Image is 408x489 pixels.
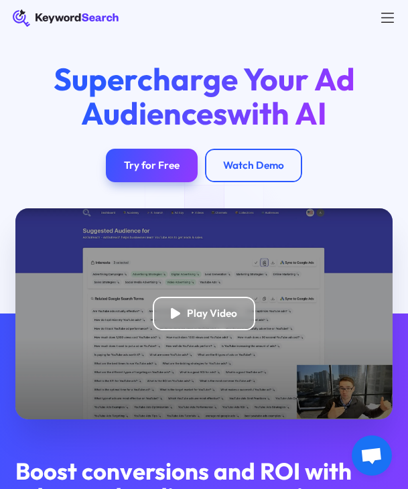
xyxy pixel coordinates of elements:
div: Watch Demo [223,159,284,171]
h1: Supercharge Your Ad Audiences [49,62,360,131]
a: Try for Free [106,149,198,182]
div: Open chat [352,435,392,476]
a: open lightbox [15,208,393,419]
div: Try for Free [124,159,180,171]
span: with AI [227,94,327,133]
div: Play Video [187,307,237,320]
